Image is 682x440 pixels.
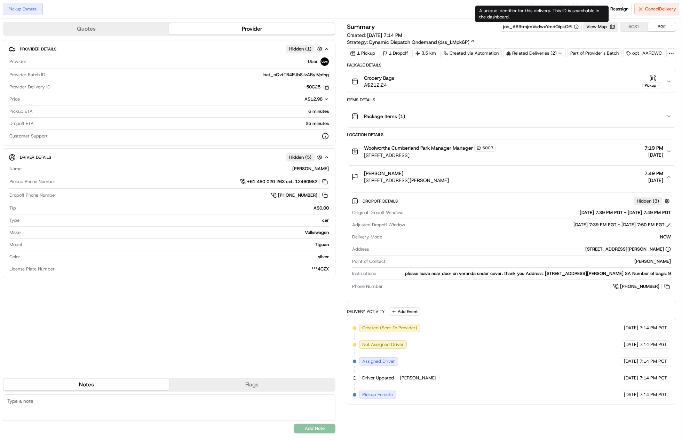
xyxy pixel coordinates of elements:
[347,166,676,188] button: [PERSON_NAME][STREET_ADDRESS][PERSON_NAME]7:49 PM[DATE]
[352,258,386,265] span: Point of Contact
[400,375,436,381] span: [PERSON_NAME]
[352,234,382,240] span: Delivery Mode
[9,72,45,78] span: Provider Batch ID
[620,283,659,290] span: [PHONE_NUMBER]
[482,145,493,151] span: 5003
[347,62,676,68] div: Package Details
[573,222,671,228] div: [DATE] 7:39 PM PGT - [DATE] 7:50 PM PGT
[9,43,330,55] button: Provider DetailsHidden (1)
[9,254,20,260] span: Color
[503,24,579,30] button: job_AB9tmjmVsdwxYmdQipkQRi
[286,153,324,162] button: Hidden (5)
[640,325,667,331] span: 7:14 PM PGT
[20,46,56,52] span: Provider Details
[364,144,473,151] span: Woolworths Cumberland Park Manager Manager
[306,84,329,90] button: 50C25
[347,39,475,46] div: Strategy:
[9,166,22,172] span: Name
[364,74,394,81] span: Grocery Bags
[347,105,676,127] button: Package Items (1)
[9,133,48,139] span: Customer Support
[362,375,394,381] span: Driver Updated
[380,48,411,58] div: 1 Dropoff
[642,82,663,88] div: Pickup
[240,178,329,186] a: +61 480 020 263 ext. 12460982
[634,3,679,15] button: CancelDelivery
[379,270,671,277] div: please leave near door on veranda under cover. thank you Address: [STREET_ADDRESS][PERSON_NAME] S...
[9,205,16,211] span: Tip
[640,375,667,381] span: 7:14 PM PGT
[352,283,383,290] span: Phone Number
[362,325,417,331] span: Created (Sent To Provider)
[362,358,395,364] span: Assigned Driver
[637,198,659,204] span: Hidden ( 3 )
[369,39,469,46] span: Dynamic Dispatch Ondemand (dss_LMpk6P)
[475,6,609,22] div: A unique identifier for this delivery. This ID is searchable in the dashboard.
[247,179,317,185] span: +61 480 020 263 ext. 12460982
[640,341,667,348] span: 7:14 PM PGT
[441,48,502,58] a: Created via Automation
[352,246,369,252] span: Address
[20,155,51,160] span: Driver Details
[9,84,50,90] span: Provider Delivery ID
[645,6,676,12] span: Cancel Delivery
[3,23,169,34] button: Quotes
[169,23,335,34] button: Provider
[644,151,663,158] span: [DATE]
[642,75,663,88] button: Pickup
[286,45,324,53] button: Hidden (1)
[9,266,55,272] span: License Plate Number
[23,254,329,260] div: silver
[363,198,399,204] span: Dropoff Details
[624,392,638,398] span: [DATE]
[347,309,385,314] div: Delivery Activity
[367,32,402,38] span: [DATE] 7:14 PM
[9,217,19,223] span: Type
[644,170,663,177] span: 7:49 PM
[289,154,311,160] span: Hidden ( 5 )
[347,24,375,30] h3: Summary
[3,379,169,390] button: Notes
[268,96,329,102] button: A$12.98
[385,234,671,240] div: NOW
[347,32,402,39] span: Created:
[634,197,672,205] button: Hidden (3)
[352,222,405,228] span: Adjusted Dropoff Window
[347,70,676,93] button: Grocery BagsA$212.24Pickup
[9,179,55,185] span: Pickup Phone Number
[640,392,667,398] span: 7:14 PM PGT
[644,177,663,184] span: [DATE]
[169,379,335,390] button: Flags
[347,140,676,163] button: Woolworths Cumberland Park Manager Manager5003[STREET_ADDRESS]7:19 PM[DATE]
[624,358,638,364] span: [DATE]
[308,58,318,65] span: Uber
[624,325,638,331] span: [DATE]
[644,144,663,151] span: 7:19 PM
[25,242,329,248] div: Tiguan
[271,191,329,199] a: [PHONE_NUMBER]
[347,48,378,58] div: 1 Pickup
[607,3,632,15] button: Reassign
[640,358,667,364] span: 7:14 PM PGT
[624,341,638,348] span: [DATE]
[9,96,20,102] span: Price
[623,48,665,58] div: opt_AARDWC
[620,22,648,31] button: ACST
[583,22,618,32] button: View Map
[320,57,329,66] img: uber-new-logo.jpeg
[19,205,329,211] div: A$0.00
[364,113,405,120] span: Package Items ( 1 )
[389,307,420,316] button: Add Event
[362,341,404,348] span: Not Assigned Driver
[23,229,329,236] div: Volkswagen
[24,166,329,172] div: [PERSON_NAME]
[9,120,34,127] span: Dropoff ETA
[405,210,671,216] div: [DATE] 7:39 PM PGT - [DATE] 7:49 PM PGT
[352,210,403,216] span: Original Dropoff Window
[362,392,393,398] span: Pickup Enroute
[610,6,628,12] span: Reassign
[278,192,317,198] span: [PHONE_NUMBER]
